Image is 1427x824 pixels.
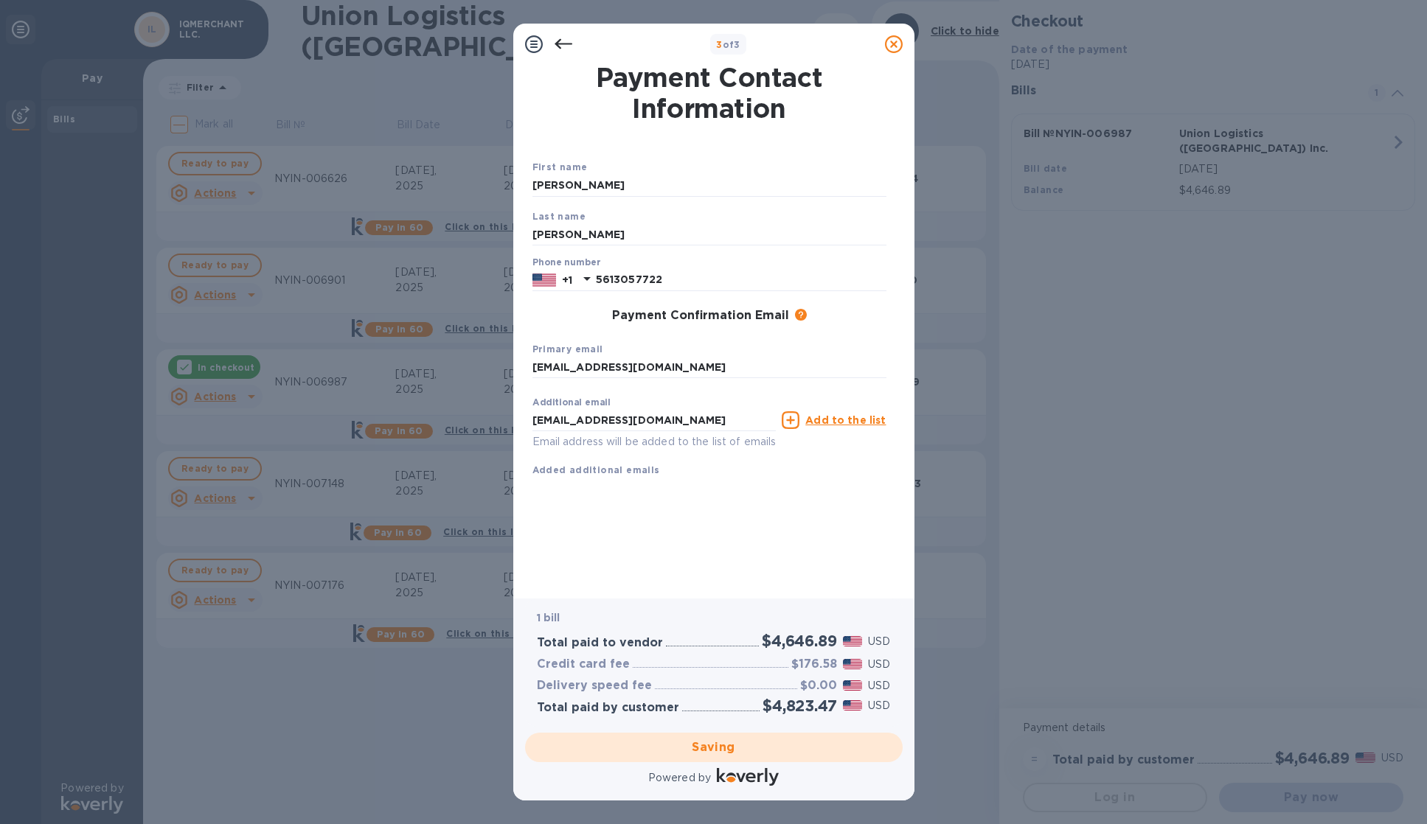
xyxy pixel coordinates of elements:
[532,464,660,475] b: Added additional emails
[532,223,886,245] input: Enter your last name
[532,259,600,268] label: Phone number
[716,39,722,50] span: 3
[596,269,886,291] input: Enter your phone number
[532,433,777,450] p: Email address will be added to the list of emails
[532,357,886,379] input: Enter your primary name
[763,696,836,715] h2: $4,823.47
[717,768,779,786] img: Logo
[537,701,679,715] h3: Total paid by customer
[843,659,863,669] img: USD
[791,657,837,671] h3: $176.58
[868,657,890,672] p: USD
[532,211,586,222] b: Last name
[537,679,652,693] h3: Delivery speed fee
[716,39,740,50] b: of 3
[843,680,863,691] img: USD
[532,343,603,355] b: Primary email
[762,632,836,650] h2: $4,646.89
[537,612,560,624] b: 1 bill
[612,309,789,323] h3: Payment Confirmation Email
[532,161,588,172] b: First name
[532,409,777,431] input: Enter additional email
[843,700,863,710] img: USD
[532,175,886,197] input: Enter your first name
[532,272,556,288] img: US
[843,636,863,646] img: USD
[868,678,890,694] p: USD
[562,273,572,287] p: +1
[868,634,890,649] p: USD
[537,657,630,671] h3: Credit card fee
[800,679,837,693] h3: $0.00
[805,414,886,426] u: Add to the list
[648,770,711,786] p: Powered by
[868,698,890,713] p: USD
[532,399,611,408] label: Additional email
[537,636,663,650] h3: Total paid to vendor
[532,62,886,124] h1: Payment Contact Information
